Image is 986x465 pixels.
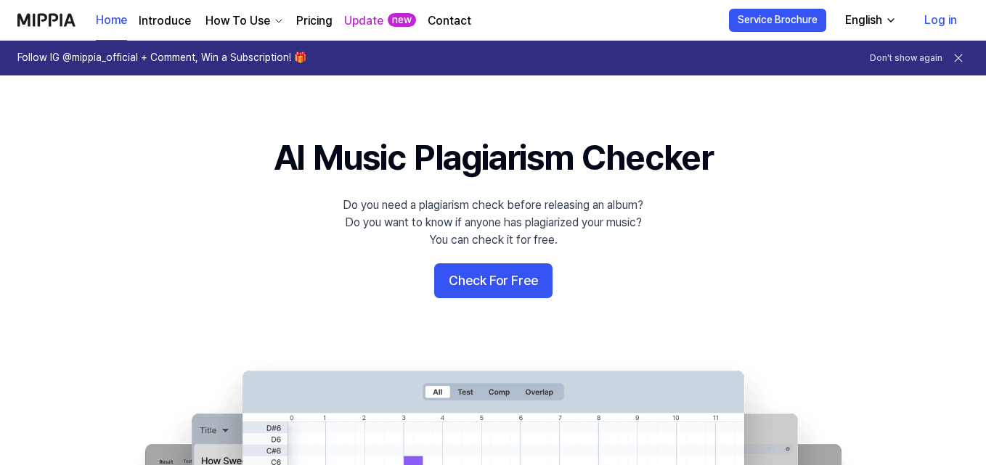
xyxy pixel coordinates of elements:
h1: Follow IG @mippia_official + Comment, Win a Subscription! 🎁 [17,51,306,65]
button: How To Use [203,12,285,30]
a: Contact [428,12,471,30]
h1: AI Music Plagiarism Checker [274,133,713,182]
a: Home [96,1,127,41]
div: English [842,12,885,29]
button: English [834,6,905,35]
button: Don't show again [870,52,942,65]
div: Do you need a plagiarism check before releasing an album? Do you want to know if anyone has plagi... [343,197,643,249]
div: How To Use [203,12,273,30]
a: Update [344,12,383,30]
a: Pricing [296,12,333,30]
button: Check For Free [434,263,553,298]
div: new [388,13,416,28]
a: Introduce [139,12,191,30]
button: Service Brochure [729,9,826,32]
